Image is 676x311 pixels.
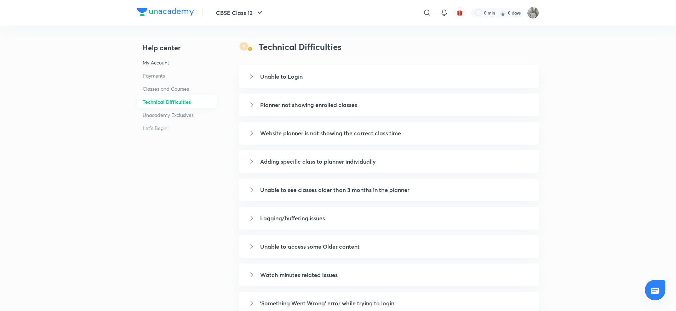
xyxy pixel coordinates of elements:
[260,271,531,279] h5: Watch minutes related Issues
[212,6,268,20] button: CBSE Class 12
[239,122,539,145] a: Website planner is not showing the correct class time
[137,69,217,82] a: Payments
[137,8,194,16] img: Company Logo
[239,94,539,116] a: Planner not showing enrolled classes
[260,72,531,81] h5: Unable to Login
[457,10,463,16] img: avatar
[260,186,531,194] h5: Unable to see classes older than 3 months in the planner
[454,7,465,18] button: avatar
[137,40,217,56] a: Help center
[259,42,539,52] h3: Technical Difficulties
[137,56,217,69] a: My Account
[239,264,539,286] a: Watch minutes related Issues
[260,129,531,137] h5: Website planner is not showing the correct class time
[137,8,194,18] a: Company Logo
[260,242,531,251] h5: Unable to access some Older content
[527,7,539,19] img: Koushik Dhenki
[499,9,506,16] img: streak
[137,82,217,95] a: Classes and Courses
[239,65,539,88] a: Unable to Login
[239,207,539,230] a: Lagging/buffering issues
[239,235,539,258] a: Unable to access some Older content
[137,95,217,108] a: Technical Difficulties
[260,214,531,222] h5: Lagging/buffering issues
[260,157,531,166] h5: Adding specific class to planner individually
[239,40,253,54] img: technicalIssues.svg
[137,121,217,135] a: Let's Begin!
[260,101,531,109] h5: Planner not showing enrolled classes
[239,150,539,173] a: Adding specific class to planner individually
[137,108,217,121] a: Unacademy Exclusives
[239,179,539,201] a: Unable to see classes older than 3 months in the planner
[260,299,531,307] h5: 'Something Went Wrong' error while trying to login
